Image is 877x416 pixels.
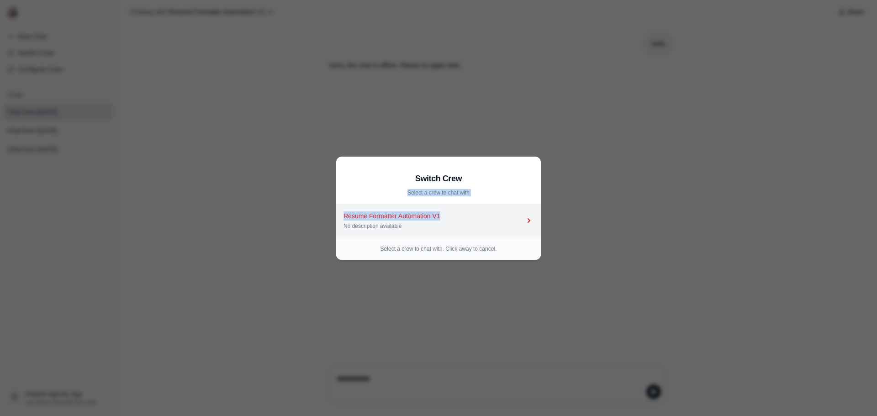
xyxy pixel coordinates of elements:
[343,211,524,221] div: Resume Formatter Automation V1
[336,204,541,237] a: Resume Formatter Automation V1 No description available
[343,222,524,230] div: No description available
[343,172,534,185] h2: Switch Crew
[343,245,534,253] p: Select a crew to chat with. Click away to cancel.
[343,189,534,196] p: Select a crew to chat with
